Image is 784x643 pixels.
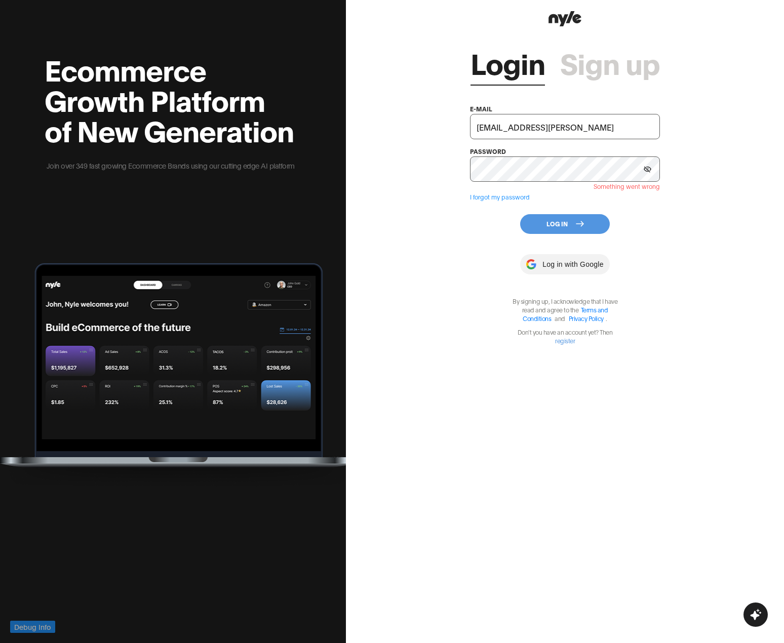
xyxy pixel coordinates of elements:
span: Debug Info [14,621,51,632]
button: Log In [520,214,610,234]
button: Debug Info [10,621,55,633]
p: By signing up, I acknowledge that I have read and agree to the . [507,297,623,323]
a: Sign up [560,47,660,77]
a: Privacy Policy [569,314,604,322]
span: and [552,314,568,322]
h2: Ecommerce Growth Platform of New Generation [45,54,296,145]
a: Terms and Conditions [523,306,608,322]
p: Don't you have an account yet? Then [507,328,623,345]
a: I forgot my password [470,193,530,200]
label: e-mail [470,105,492,112]
button: Log in with Google [520,254,609,274]
div: Something went wrong [470,182,660,191]
a: register [555,337,575,344]
p: Join over 349 fast growing Ecommerce Brands using our cutting edge AI platform [45,160,296,171]
label: password [470,147,506,155]
a: Login [471,47,545,77]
